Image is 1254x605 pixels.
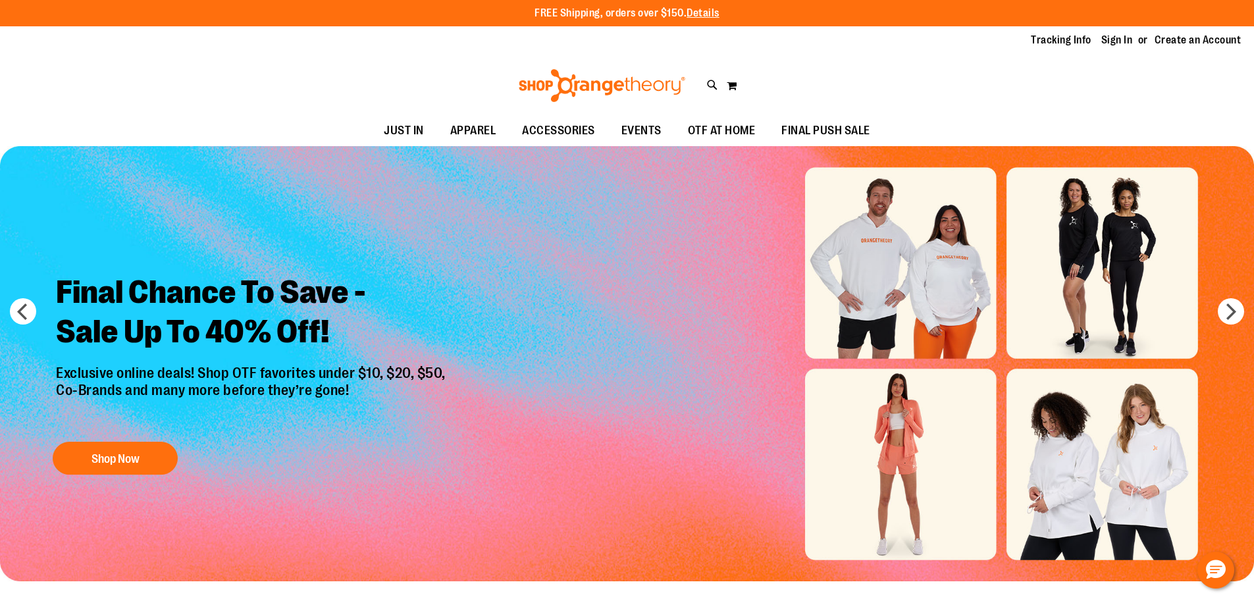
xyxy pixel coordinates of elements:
span: FINAL PUSH SALE [781,116,870,145]
p: FREE Shipping, orders over $150. [535,6,719,21]
a: APPAREL [437,116,509,146]
button: Shop Now [53,442,178,475]
a: EVENTS [608,116,675,146]
img: Shop Orangetheory [517,69,687,102]
a: FINAL PUSH SALE [768,116,883,146]
span: APPAREL [450,116,496,145]
span: OTF AT HOME [688,116,756,145]
a: OTF AT HOME [675,116,769,146]
span: JUST IN [384,116,424,145]
span: EVENTS [621,116,662,145]
p: Exclusive online deals! Shop OTF favorites under $10, $20, $50, Co-Brands and many more before th... [46,365,459,429]
button: prev [10,298,36,325]
button: next [1218,298,1244,325]
a: Details [687,7,719,19]
a: Sign In [1101,33,1133,47]
a: Create an Account [1155,33,1241,47]
button: Hello, have a question? Let’s chat. [1197,552,1234,589]
a: Final Chance To Save -Sale Up To 40% Off! Exclusive online deals! Shop OTF favorites under $10, $... [46,263,459,482]
h2: Final Chance To Save - Sale Up To 40% Off! [46,263,459,365]
span: ACCESSORIES [522,116,595,145]
a: JUST IN [371,116,437,146]
a: ACCESSORIES [509,116,608,146]
a: Tracking Info [1031,33,1091,47]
